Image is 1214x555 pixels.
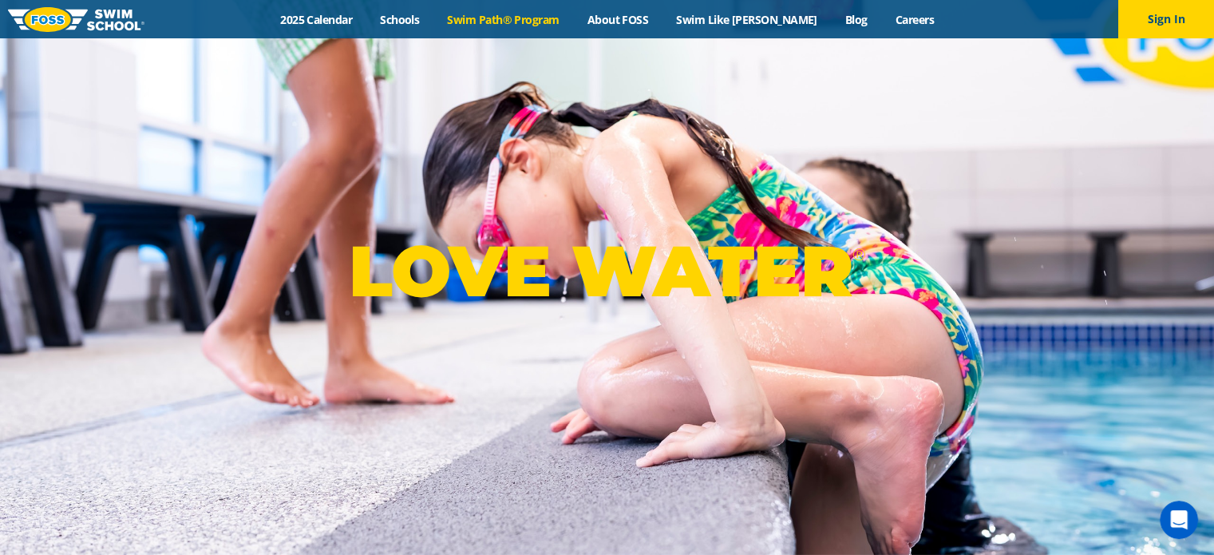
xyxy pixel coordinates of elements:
a: Careers [881,12,947,27]
a: Swim Like [PERSON_NAME] [662,12,832,27]
iframe: Intercom live chat [1160,501,1198,539]
a: About FOSS [573,12,662,27]
a: Schools [366,12,433,27]
a: Blog [831,12,881,27]
img: FOSS Swim School Logo [8,7,144,32]
a: 2025 Calendar [267,12,366,27]
p: LOVE WATER [349,228,865,314]
sup: ® [852,244,865,264]
a: Swim Path® Program [433,12,573,27]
